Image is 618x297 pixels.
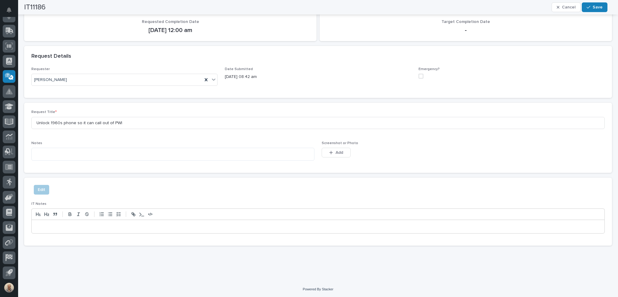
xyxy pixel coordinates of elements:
[225,74,411,80] p: [DATE] 08:42 am
[336,150,343,155] span: Add
[3,4,15,16] button: Notifications
[24,3,46,12] h2: IT11186
[419,67,440,71] span: Emergency?
[327,27,605,34] p: -
[562,5,575,10] span: Cancel
[3,281,15,294] button: users-avatar
[31,110,57,114] span: Request Title
[593,5,603,10] span: Save
[31,53,71,60] h2: Request Details
[441,20,490,24] span: Target Completion Date
[38,186,45,193] span: Edit
[8,7,15,17] div: Notifications
[225,67,253,71] span: Date Submitted
[322,141,358,145] span: Screenshot or Photo
[582,2,607,12] button: Save
[31,67,50,71] span: Requester
[552,2,581,12] button: Cancel
[142,20,199,24] span: Requested Completion Date
[34,185,49,195] button: Edit
[31,141,42,145] span: Notes
[303,287,333,291] a: Powered By Stacker
[322,148,351,157] button: Add
[31,202,46,206] span: IT Notes
[34,77,67,83] span: [PERSON_NAME]
[31,27,309,34] p: [DATE] 12:00 am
